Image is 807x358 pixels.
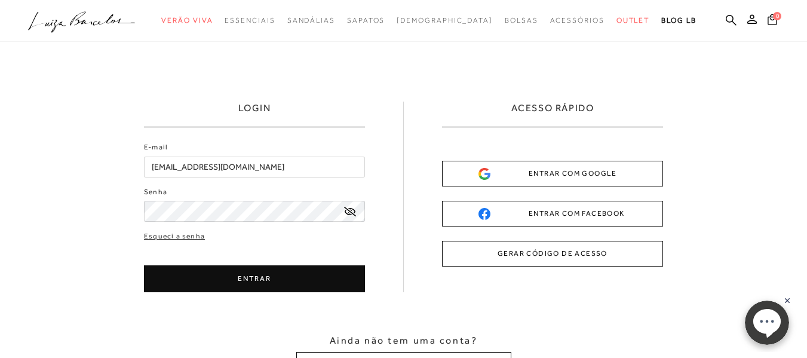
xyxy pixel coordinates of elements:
[144,157,365,178] input: E-mail
[144,231,205,242] a: Esqueci a senha
[330,334,477,347] span: Ainda não tem uma conta?
[225,16,275,25] span: Essenciais
[442,201,663,227] button: ENTRAR COM FACEBOOK
[287,16,335,25] span: Sandálias
[478,167,627,180] div: ENTRAR COM GOOGLE
[238,102,271,127] h1: LOGIN
[397,16,493,25] span: [DEMOGRAPHIC_DATA]
[550,10,605,32] a: categoryNavScreenReaderText
[287,10,335,32] a: categoryNavScreenReaderText
[397,10,493,32] a: noSubCategoriesText
[144,265,365,292] button: ENTRAR
[442,241,663,267] button: GERAR CÓDIGO DE ACESSO
[661,10,696,32] a: BLOG LB
[616,10,650,32] a: categoryNavScreenReaderText
[661,16,696,25] span: BLOG LB
[225,10,275,32] a: categoryNavScreenReaderText
[505,10,538,32] a: categoryNavScreenReaderText
[347,10,385,32] a: categoryNavScreenReaderText
[511,102,594,127] h2: ACESSO RÁPIDO
[764,13,781,29] button: 0
[347,16,385,25] span: Sapatos
[161,10,213,32] a: categoryNavScreenReaderText
[144,142,168,153] label: E-mail
[344,207,356,216] a: exibir senha
[505,16,538,25] span: Bolsas
[144,186,167,198] label: Senha
[161,16,213,25] span: Verão Viva
[616,16,650,25] span: Outlet
[442,161,663,186] button: ENTRAR COM GOOGLE
[478,207,627,220] div: ENTRAR COM FACEBOOK
[550,16,605,25] span: Acessórios
[773,12,781,20] span: 0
